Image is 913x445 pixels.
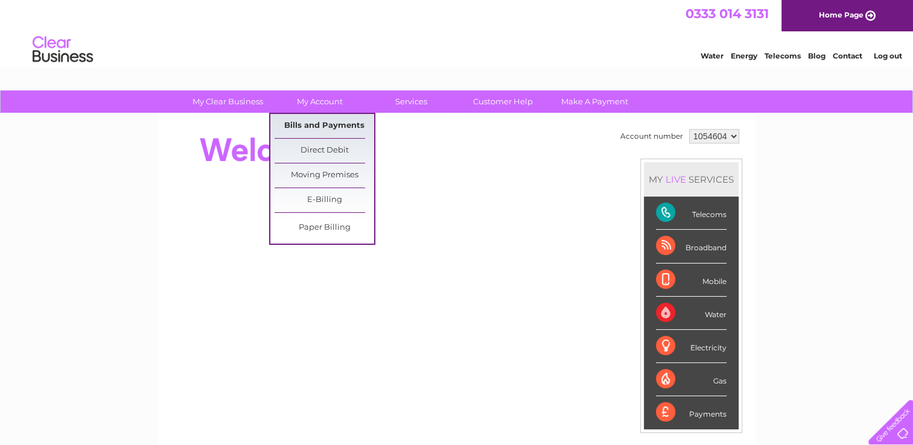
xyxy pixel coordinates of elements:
a: Blog [808,51,826,60]
div: Electricity [656,330,727,363]
a: 0333 014 3131 [686,6,769,21]
a: My Account [270,90,369,113]
a: Customer Help [453,90,553,113]
img: logo.png [32,31,94,68]
a: Make A Payment [545,90,644,113]
td: Account number [617,126,686,147]
a: Contact [833,51,862,60]
a: Direct Debit [275,139,374,163]
a: Log out [873,51,902,60]
a: Bills and Payments [275,114,374,138]
div: LIVE [663,174,689,185]
div: MY SERVICES [644,162,739,197]
a: E-Billing [275,188,374,212]
a: Telecoms [765,51,801,60]
div: Gas [656,363,727,396]
a: Water [701,51,724,60]
div: Clear Business is a trading name of Verastar Limited (registered in [GEOGRAPHIC_DATA] No. 3667643... [172,7,742,58]
a: Paper Billing [275,216,374,240]
a: Moving Premises [275,163,374,188]
div: Mobile [656,264,727,297]
div: Broadband [656,230,727,263]
div: Water [656,297,727,330]
div: Payments [656,396,727,429]
a: My Clear Business [178,90,278,113]
a: Energy [731,51,757,60]
div: Telecoms [656,197,727,230]
a: Services [361,90,461,113]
